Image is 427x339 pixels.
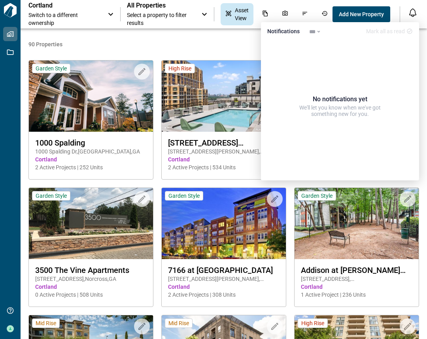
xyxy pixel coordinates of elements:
[301,265,412,275] span: Addison at [PERSON_NAME][GEOGRAPHIC_DATA]
[162,188,286,259] img: property-asset
[28,40,261,48] span: 90 Properties
[293,104,387,117] p: We'll let you know when we've got something new for you.
[295,188,419,259] img: property-asset
[29,188,153,259] img: property-asset
[127,11,193,27] span: Select a property to filter results
[36,65,67,72] span: Garden Style
[168,163,280,171] span: 2 Active Projects | 534 Units
[168,155,280,163] span: Cortland
[35,163,147,171] span: 2 Active Projects | 252 Units
[35,148,147,155] span: 1000 Spalding Dr , [GEOGRAPHIC_DATA] , GA
[301,320,324,327] span: High Rise
[168,265,280,275] span: 7166 at [GEOGRAPHIC_DATA]
[168,320,189,327] span: Mid Rise
[293,95,387,103] h2: No notifications yet
[333,6,390,22] button: Add New Property
[29,61,153,132] img: property-asset
[28,2,100,9] p: Cortland
[28,11,100,27] span: Switch to a different ownership
[35,138,147,148] span: 1000 Spalding
[168,65,191,72] span: High Rise
[339,10,384,18] span: Add New Property
[162,61,286,132] img: property-asset
[400,312,419,331] iframe: Intercom live chat
[317,7,333,21] div: Job History
[127,2,193,9] span: All Properties
[35,155,147,163] span: Cortland
[36,320,56,327] span: Mid Rise
[35,265,147,275] span: 3500 The Vine Apartments
[406,6,419,19] button: Open notification feed
[257,7,273,21] div: Documents
[168,192,200,199] span: Garden Style
[168,283,280,291] span: Cortland
[168,275,280,283] span: [STREET_ADDRESS][PERSON_NAME] , [GEOGRAPHIC_DATA] , CO
[35,283,147,291] span: Cortland
[301,275,412,283] span: [STREET_ADDRESS] , [GEOGRAPHIC_DATA] , GA
[301,291,412,299] span: 1 Active Project | 236 Units
[297,7,313,21] div: Issues & Info
[35,291,147,299] span: 0 Active Projects | 508 Units
[35,275,147,283] span: [STREET_ADDRESS] , Norcross , GA
[168,138,280,148] span: [STREET_ADDRESS][PERSON_NAME]
[277,7,293,21] div: Photos
[366,28,413,34] button: Mark all as read
[168,291,280,299] span: 2 Active Projects | 308 Units
[168,148,280,155] span: [STREET_ADDRESS][PERSON_NAME] , [GEOGRAPHIC_DATA] , VA
[301,283,412,291] span: Cortland
[235,6,249,22] span: Asset View
[301,192,333,199] span: Garden Style
[221,3,253,25] div: Asset View
[36,192,67,199] span: Garden Style
[267,28,300,34] span: Notifications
